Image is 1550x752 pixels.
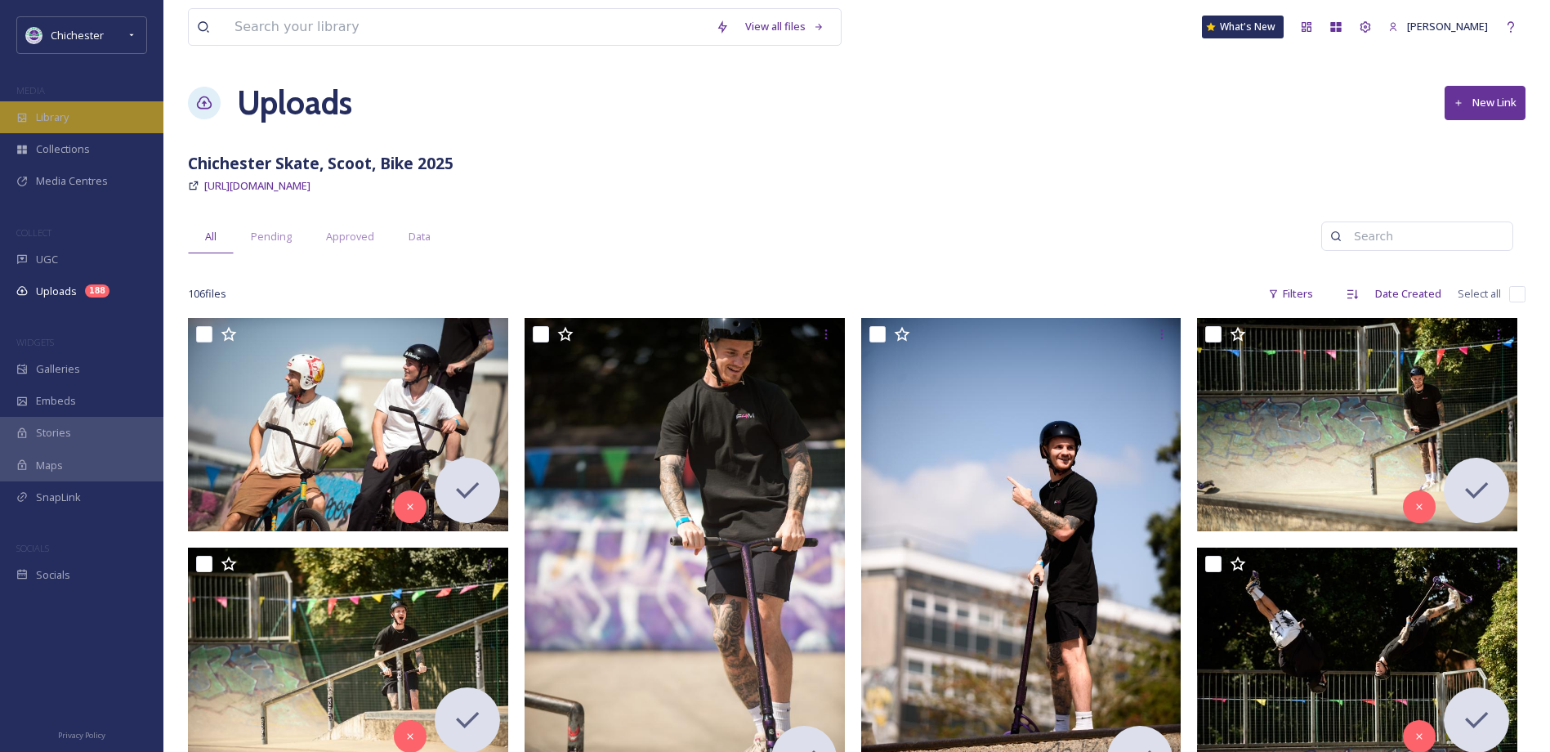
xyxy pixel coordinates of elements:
[204,178,310,193] span: [URL][DOMAIN_NAME]
[188,318,508,531] img: ext_1754863334.95496_allan@allanhutchings.com-060708-1589.jpg
[1445,86,1525,119] button: New Link
[16,226,51,239] span: COLLECT
[1202,16,1284,38] a: What's New
[36,173,108,189] span: Media Centres
[1260,278,1321,310] div: Filters
[1458,286,1501,302] span: Select all
[36,567,70,583] span: Socials
[205,229,217,244] span: All
[251,229,292,244] span: Pending
[36,458,63,473] span: Maps
[26,27,42,43] img: Logo_of_Chichester_District_Council.png
[16,84,45,96] span: MEDIA
[1197,318,1517,531] img: ext_1754863333.365761_allan@allanhutchings.com-060708-1634.jpg
[1407,19,1488,34] span: [PERSON_NAME]
[226,9,708,45] input: Search your library
[85,284,109,298] div: 188
[36,141,90,157] span: Collections
[51,28,104,43] span: Chichester
[36,252,58,267] span: UGC
[188,152,453,174] strong: Chichester Skate, Scoot, Bike 2025
[1380,11,1496,43] a: [PERSON_NAME]
[326,229,374,244] span: Approved
[737,11,833,43] a: View all files
[204,176,310,195] a: [URL][DOMAIN_NAME]
[36,361,80,377] span: Galleries
[36,393,76,409] span: Embeds
[1367,278,1449,310] div: Date Created
[1346,220,1504,253] input: Search
[188,286,226,302] span: 106 file s
[237,78,352,128] a: Uploads
[36,284,77,299] span: Uploads
[36,110,69,125] span: Library
[58,724,105,744] a: Privacy Policy
[58,730,105,741] span: Privacy Policy
[16,336,54,348] span: WIDGETS
[16,542,49,554] span: SOCIALS
[409,229,431,244] span: Data
[36,490,81,505] span: SnapLink
[36,425,71,441] span: Stories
